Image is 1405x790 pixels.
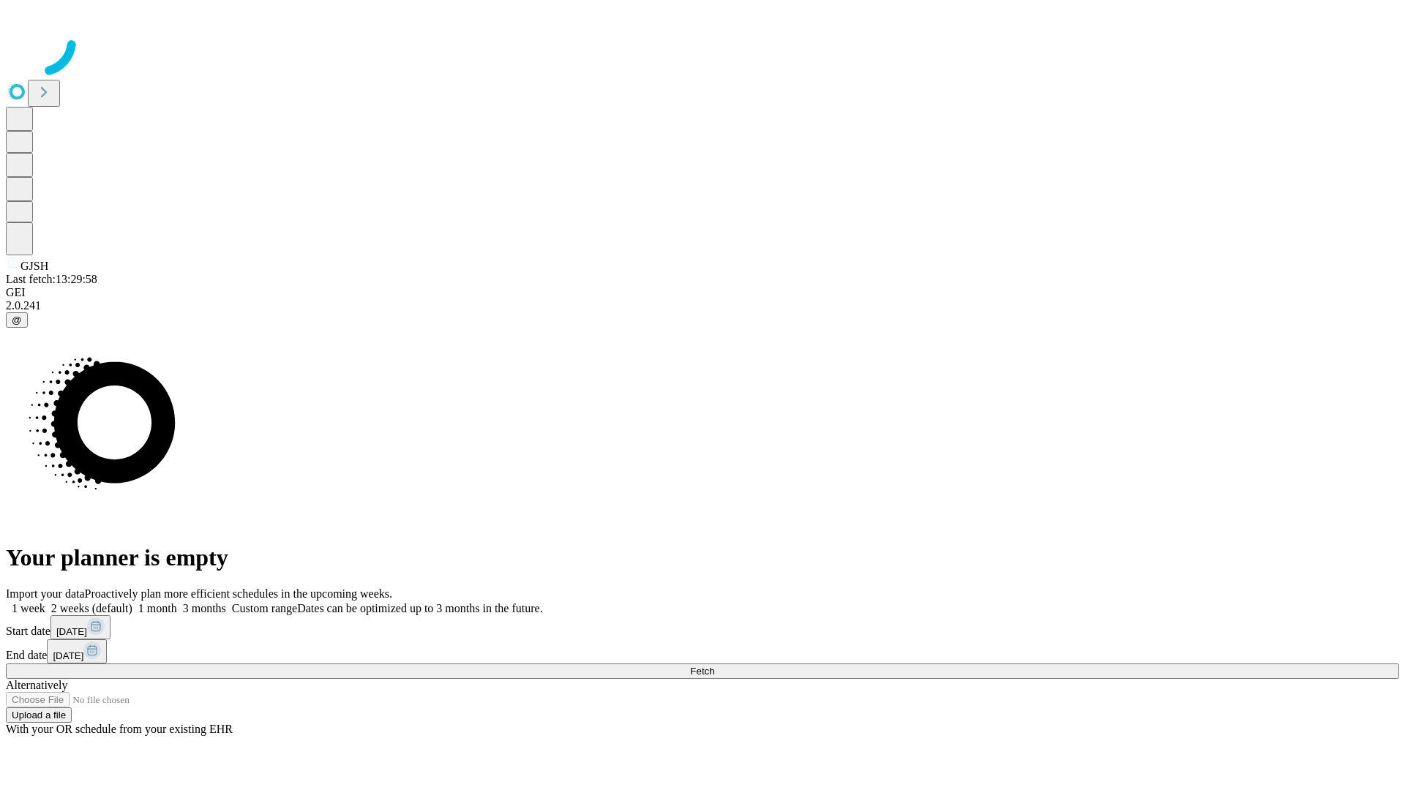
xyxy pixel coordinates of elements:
[6,286,1399,299] div: GEI
[20,260,48,272] span: GJSH
[6,587,85,600] span: Import your data
[6,723,233,735] span: With your OR schedule from your existing EHR
[6,299,1399,312] div: 2.0.241
[12,602,45,614] span: 1 week
[232,602,297,614] span: Custom range
[6,273,97,285] span: Last fetch: 13:29:58
[6,679,67,691] span: Alternatively
[6,639,1399,663] div: End date
[12,315,22,326] span: @
[183,602,226,614] span: 3 months
[47,639,107,663] button: [DATE]
[6,312,28,328] button: @
[6,707,72,723] button: Upload a file
[6,544,1399,571] h1: Your planner is empty
[51,602,132,614] span: 2 weeks (default)
[297,602,542,614] span: Dates can be optimized up to 3 months in the future.
[138,602,177,614] span: 1 month
[50,615,110,639] button: [DATE]
[53,650,83,661] span: [DATE]
[56,626,87,637] span: [DATE]
[6,663,1399,679] button: Fetch
[85,587,392,600] span: Proactively plan more efficient schedules in the upcoming weeks.
[690,666,714,677] span: Fetch
[6,615,1399,639] div: Start date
